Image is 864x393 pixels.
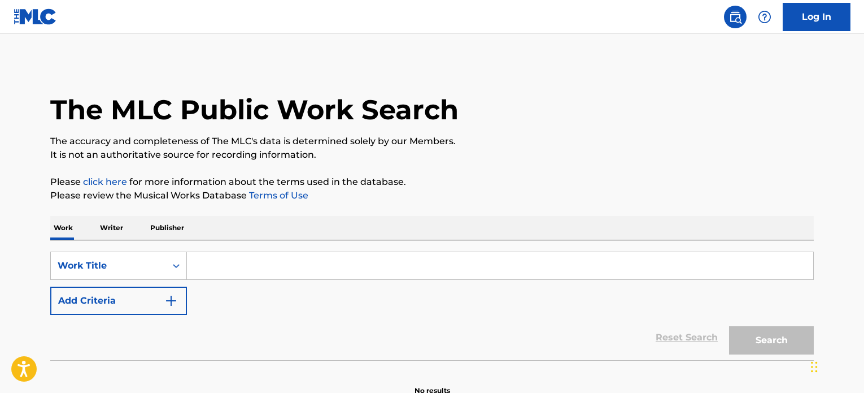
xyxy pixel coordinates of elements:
[50,135,814,148] p: The accuracy and completeness of The MLC's data is determined solely by our Members.
[753,6,776,28] div: Help
[50,148,814,162] p: It is not an authoritative source for recording information.
[50,175,814,189] p: Please for more information about the terms used in the database.
[50,252,814,360] form: Search Form
[811,350,818,384] div: Drag
[14,8,57,25] img: MLC Logo
[50,93,459,127] h1: The MLC Public Work Search
[164,294,178,308] img: 9d2ae6d4665cec9f34b9.svg
[247,190,308,201] a: Terms of Use
[728,10,742,24] img: search
[783,3,850,31] a: Log In
[147,216,187,240] p: Publisher
[50,287,187,315] button: Add Criteria
[808,339,864,393] iframe: Chat Widget
[724,6,747,28] a: Public Search
[83,176,127,187] a: click here
[58,259,159,273] div: Work Title
[50,189,814,202] p: Please review the Musical Works Database
[97,216,126,240] p: Writer
[50,216,76,240] p: Work
[758,10,771,24] img: help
